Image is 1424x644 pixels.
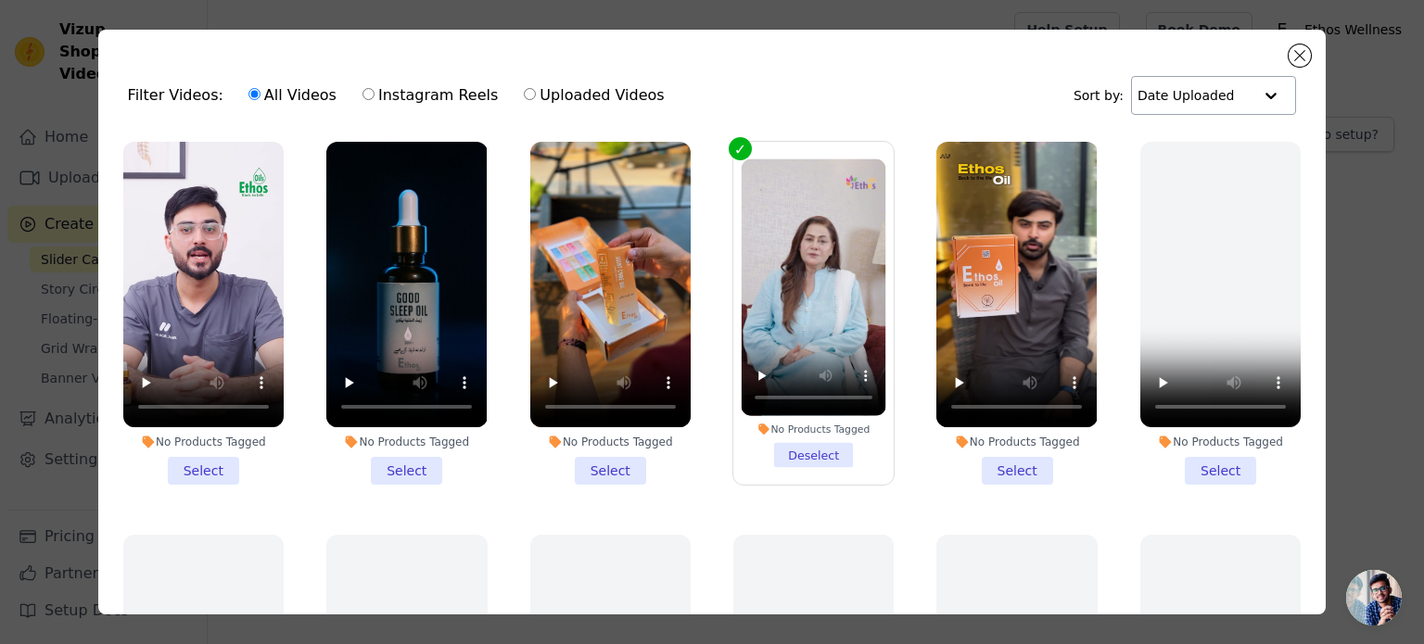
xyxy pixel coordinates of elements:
[523,83,665,107] label: Uploaded Videos
[326,435,487,449] div: No Products Tagged
[1074,76,1297,115] div: Sort by:
[530,435,691,449] div: No Products Tagged
[1140,435,1301,449] div: No Products Tagged
[936,435,1097,449] div: No Products Tagged
[742,423,886,436] div: No Products Tagged
[128,74,675,117] div: Filter Videos:
[1346,570,1402,625] div: Open chat
[248,83,337,107] label: All Videos
[123,435,284,449] div: No Products Tagged
[362,83,499,107] label: Instagram Reels
[1289,44,1311,67] button: Close modal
